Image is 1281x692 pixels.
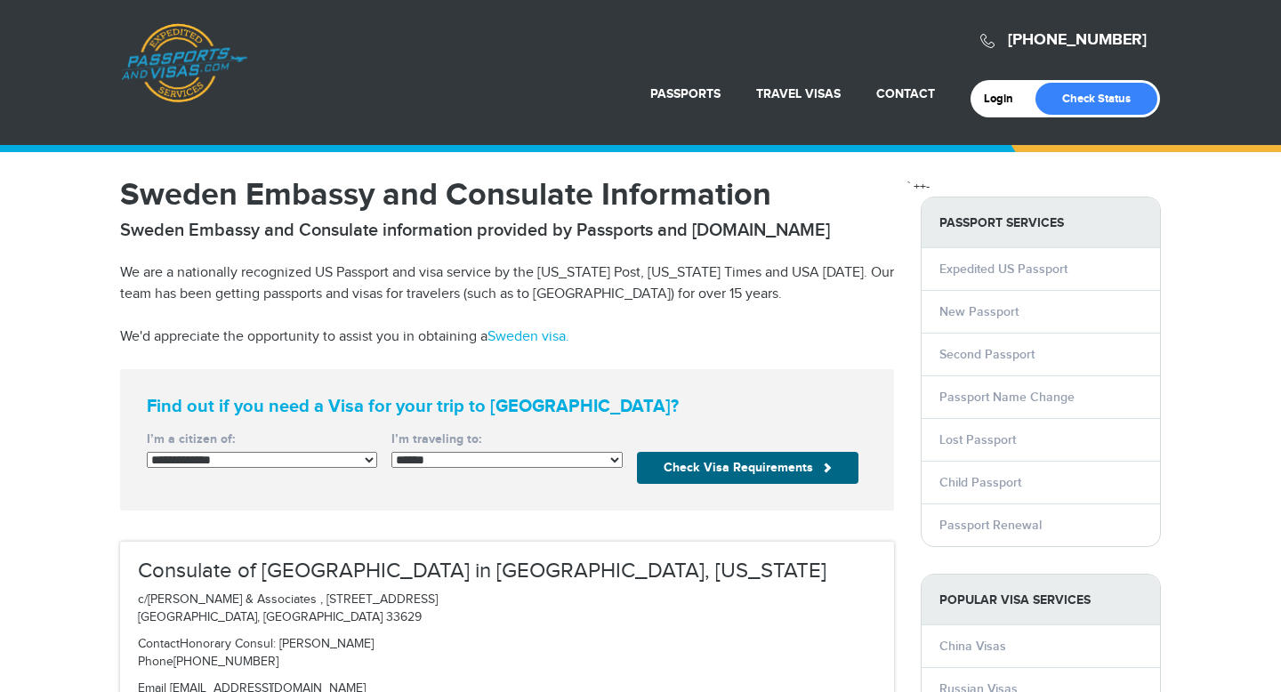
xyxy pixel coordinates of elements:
[120,326,894,348] p: We'd appreciate the opportunity to assist you in obtaining a
[1008,30,1147,50] a: [PHONE_NUMBER]
[650,86,721,101] a: Passports
[138,591,876,627] p: c/[PERSON_NAME] & Associates , [STREET_ADDRESS] [GEOGRAPHIC_DATA], [GEOGRAPHIC_DATA] 33629
[922,197,1160,248] strong: PASSPORT SERVICES
[120,262,894,305] p: We are a nationally recognized US Passport and visa service by the [US_STATE] Post, [US_STATE] Ti...
[876,86,935,101] a: Contact
[939,262,1067,277] a: Expedited US Passport
[984,92,1026,106] a: Login
[939,518,1042,533] a: Passport Renewal
[939,432,1016,447] a: Lost Passport
[939,347,1035,362] a: Second Passport
[120,179,894,211] h1: Sweden Embassy and Consulate Information
[939,304,1019,319] a: New Passport
[121,23,247,103] a: Passports & [DOMAIN_NAME]
[756,86,841,101] a: Travel Visas
[939,639,1006,654] a: China Visas
[138,559,876,583] h3: Consulate of [GEOGRAPHIC_DATA] in [GEOGRAPHIC_DATA], [US_STATE]
[487,328,569,345] a: Sweden visa.
[138,655,173,669] span: Phone
[939,475,1021,490] a: Child Passport
[922,575,1160,625] strong: Popular Visa Services
[939,390,1075,405] a: Passport Name Change
[1035,83,1157,115] a: Check Status
[147,396,867,417] strong: Find out if you need a Visa for your trip to [GEOGRAPHIC_DATA]?
[391,430,622,448] label: I’m traveling to:
[637,452,858,484] button: Check Visa Requirements
[138,636,876,672] p: Honorary Consul: [PERSON_NAME] [PHONE_NUMBER]
[138,637,180,651] span: Contact
[120,220,894,241] h2: Sweden Embassy and Consulate information provided by Passports and [DOMAIN_NAME]
[147,430,377,448] label: I’m a citizen of:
